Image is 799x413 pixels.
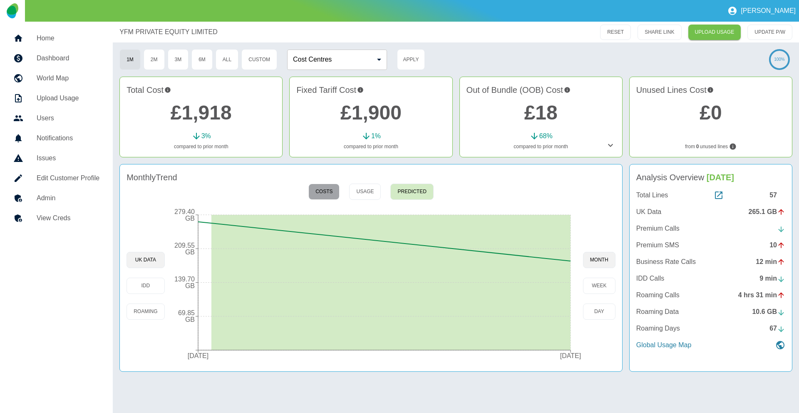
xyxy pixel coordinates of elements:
[636,257,785,267] a: Business Rate Calls12 min
[174,276,195,283] tspan: 139.70
[127,304,164,320] button: Roaming
[340,102,402,124] a: £1,900
[688,25,741,40] a: UPLOAD USAGE
[357,84,364,96] svg: This is your recurring contracted cost
[636,307,785,317] a: Roaming Data10.6 GB
[127,278,164,294] button: IDD
[636,207,661,217] p: UK Data
[37,153,99,163] h5: Issues
[216,49,238,70] button: All
[636,323,785,333] a: Roaming Days67
[7,168,106,188] a: Edit Customer Profile
[707,173,734,182] span: [DATE]
[164,84,171,96] svg: This is the total charges incurred over 1 months
[119,27,218,37] a: YFM PRIVATE EQUITY LIMITED
[700,102,722,124] a: £0
[349,184,381,200] button: Usage
[729,143,737,150] svg: Lines not used during your chosen timeframe. If multiple months selected only lines never used co...
[187,352,208,359] tspan: [DATE]
[636,171,785,184] h4: Analysis Overview
[583,304,615,320] button: day
[7,148,106,168] a: Issues
[636,190,668,200] p: Total Lines
[583,278,615,294] button: week
[539,131,553,141] p: 68 %
[37,93,99,103] h5: Upload Usage
[178,309,194,316] tspan: 69.85
[638,25,681,40] button: SHARE LINK
[397,49,425,70] button: Apply
[191,49,213,70] button: 6M
[7,28,106,48] a: Home
[7,3,18,18] img: Logo
[747,25,792,40] button: UPDATE P/W
[7,128,106,148] a: Notifications
[7,208,106,228] a: View Creds
[185,316,194,323] tspan: GB
[37,213,99,223] h5: View Creds
[144,49,165,70] button: 2M
[201,131,211,141] p: 3 %
[37,53,99,63] h5: Dashboard
[37,113,99,123] h5: Users
[636,224,785,234] a: Premium Calls
[7,108,106,128] a: Users
[308,184,340,200] button: Costs
[769,240,785,250] div: 10
[738,290,785,300] div: 4 hrs 31 min
[636,143,785,150] p: from unused lines
[560,352,581,359] tspan: [DATE]
[371,131,381,141] p: 1 %
[769,323,785,333] div: 67
[636,274,785,284] a: IDD Calls9 min
[752,307,785,317] div: 10.6 GB
[749,207,785,217] div: 265.1 GB
[7,88,106,108] a: Upload Usage
[37,193,99,203] h5: Admin
[466,84,615,96] h4: Out of Bundle (OOB) Cost
[296,143,445,150] p: compared to prior month
[636,224,680,234] p: Premium Calls
[168,49,189,70] button: 3M
[185,215,194,222] tspan: GB
[296,84,445,96] h4: Fixed Tariff Cost
[7,48,106,68] a: Dashboard
[185,249,194,256] tspan: GB
[37,173,99,183] h5: Edit Customer Profile
[636,207,785,217] a: UK Data265.1 GB
[127,171,177,184] h4: Monthly Trend
[707,84,714,96] svg: Potential saving if surplus lines removed at contract renewal
[600,25,631,40] button: RESET
[636,240,679,250] p: Premium SMS
[174,242,195,249] tspan: 209.55
[724,2,799,19] button: [PERSON_NAME]
[171,102,232,124] a: £1,918
[636,340,692,350] p: Global Usage Map
[636,290,680,300] p: Roaming Calls
[127,252,164,268] button: UK Data
[7,188,106,208] a: Admin
[759,274,785,284] div: 9 min
[390,184,433,200] button: Predicted
[37,133,99,143] h5: Notifications
[524,102,558,124] a: £18
[37,73,99,83] h5: World Map
[636,257,696,267] p: Business Rate Calls
[564,84,571,96] svg: Costs outside of your fixed tariff
[127,84,275,96] h4: Total Cost
[174,208,195,215] tspan: 279.40
[636,323,680,333] p: Roaming Days
[119,49,141,70] button: 1M
[185,282,194,289] tspan: GB
[37,33,99,43] h5: Home
[769,190,785,200] div: 57
[636,190,785,200] a: Total Lines57
[636,84,785,96] h4: Unused Lines Cost
[636,307,679,317] p: Roaming Data
[127,143,275,150] p: compared to prior month
[636,340,785,350] a: Global Usage Map
[636,290,785,300] a: Roaming Calls4 hrs 31 min
[741,7,796,15] p: [PERSON_NAME]
[774,57,785,62] text: 100%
